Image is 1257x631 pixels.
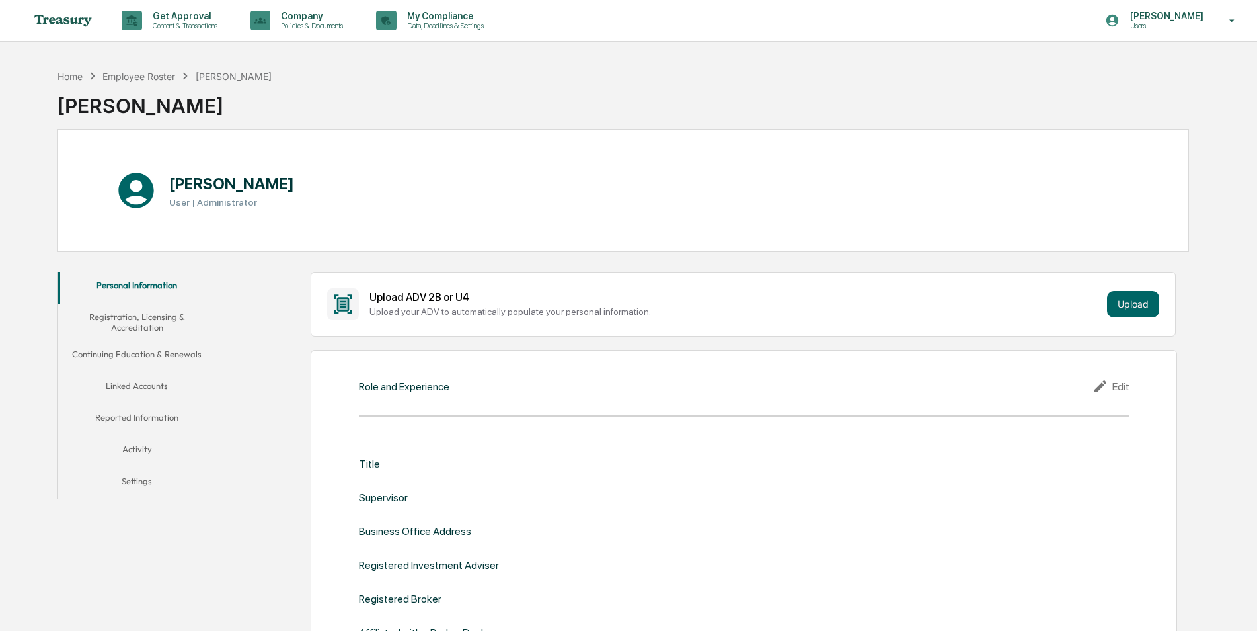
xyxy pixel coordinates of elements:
div: Registered Broker [359,593,441,605]
button: Settings [58,468,216,499]
div: Employee Roster [102,71,175,82]
div: Role and Experience [359,380,449,393]
p: [PERSON_NAME] [1120,11,1210,21]
div: Business Office Address [359,525,471,538]
div: Upload your ADV to automatically populate your personal information. [369,306,1101,317]
button: Personal Information [58,272,216,304]
button: Activity [58,436,216,468]
div: Title [359,458,380,470]
button: Linked Accounts [58,372,216,404]
p: Users [1120,21,1210,30]
div: Upload ADV 2B or U4 [369,291,1101,304]
button: Reported Information [58,404,216,436]
img: logo [32,13,95,28]
p: Get Approval [142,11,224,21]
p: My Compliance [397,11,490,21]
button: Registration, Licensing & Accreditation [58,304,216,341]
div: Home [57,71,83,82]
div: [PERSON_NAME] [57,83,272,118]
button: Continuing Education & Renewals [58,341,216,372]
button: Upload [1107,291,1159,317]
p: Content & Transactions [142,21,224,30]
div: Registered Investment Adviser [359,559,499,571]
h1: [PERSON_NAME] [169,174,294,193]
p: Company [270,11,350,21]
div: Edit [1092,378,1129,394]
iframe: Open customer support [1215,587,1250,623]
div: secondary tabs example [58,272,216,500]
p: Policies & Documents [270,21,350,30]
h3: User | Administrator [169,197,294,208]
p: Data, Deadlines & Settings [397,21,490,30]
div: [PERSON_NAME] [196,71,272,82]
div: Supervisor [359,491,408,504]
